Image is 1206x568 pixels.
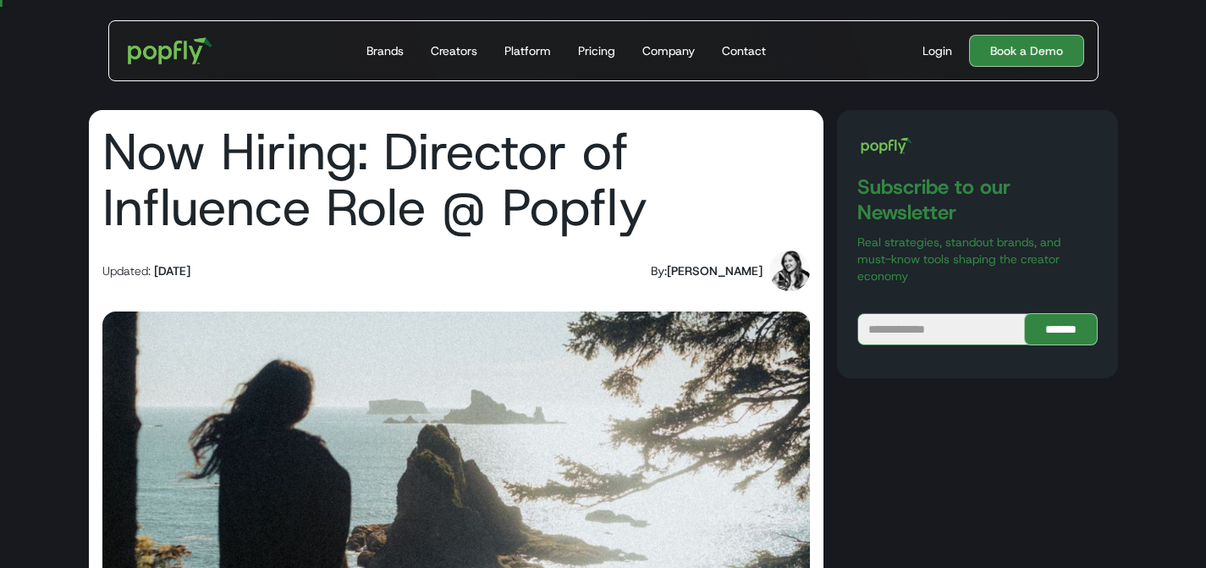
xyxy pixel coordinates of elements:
div: Company [642,42,695,59]
form: Blog Subscribe [857,313,1097,345]
div: [PERSON_NAME] [667,262,763,279]
div: Contact [722,42,766,59]
div: Platform [504,42,551,59]
a: Company [636,21,702,80]
h3: Subscribe to our Newsletter [857,174,1097,225]
a: Pricing [571,21,622,80]
a: Contact [715,21,773,80]
div: By: [651,262,667,279]
a: home [116,25,225,76]
p: Real strategies, standout brands, and must-know tools shaping the creator economy [857,234,1097,284]
div: [DATE] [154,262,190,279]
div: Brands [366,42,404,59]
h1: Now Hiring: Director of Influence Role @ Popfly [102,124,811,235]
div: Pricing [578,42,615,59]
a: Platform [498,21,558,80]
div: Login [922,42,952,59]
a: Brands [360,21,410,80]
a: Book a Demo [969,35,1084,67]
a: Login [916,42,959,59]
a: Creators [424,21,484,80]
div: Creators [431,42,477,59]
div: Updated: [102,262,151,279]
